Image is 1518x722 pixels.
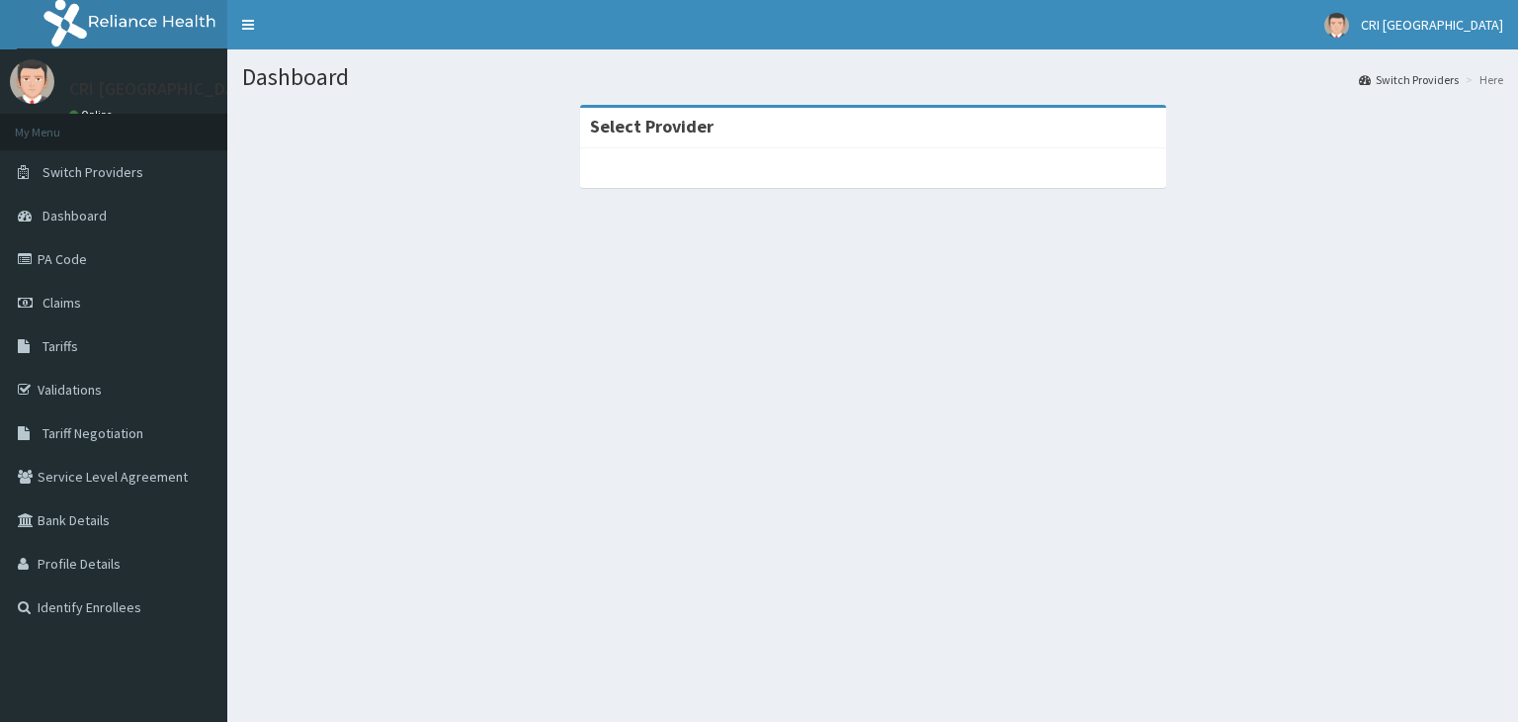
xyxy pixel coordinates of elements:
[1324,13,1349,38] img: User Image
[242,64,1503,90] h1: Dashboard
[69,108,117,122] a: Online
[1359,71,1459,88] a: Switch Providers
[42,207,107,225] span: Dashboard
[590,115,714,137] strong: Select Provider
[42,163,143,181] span: Switch Providers
[69,80,261,98] p: CRI [GEOGRAPHIC_DATA]
[42,294,81,312] span: Claims
[10,59,54,104] img: User Image
[1361,16,1503,34] span: CRI [GEOGRAPHIC_DATA]
[1461,71,1503,88] li: Here
[42,424,143,442] span: Tariff Negotiation
[42,337,78,355] span: Tariffs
